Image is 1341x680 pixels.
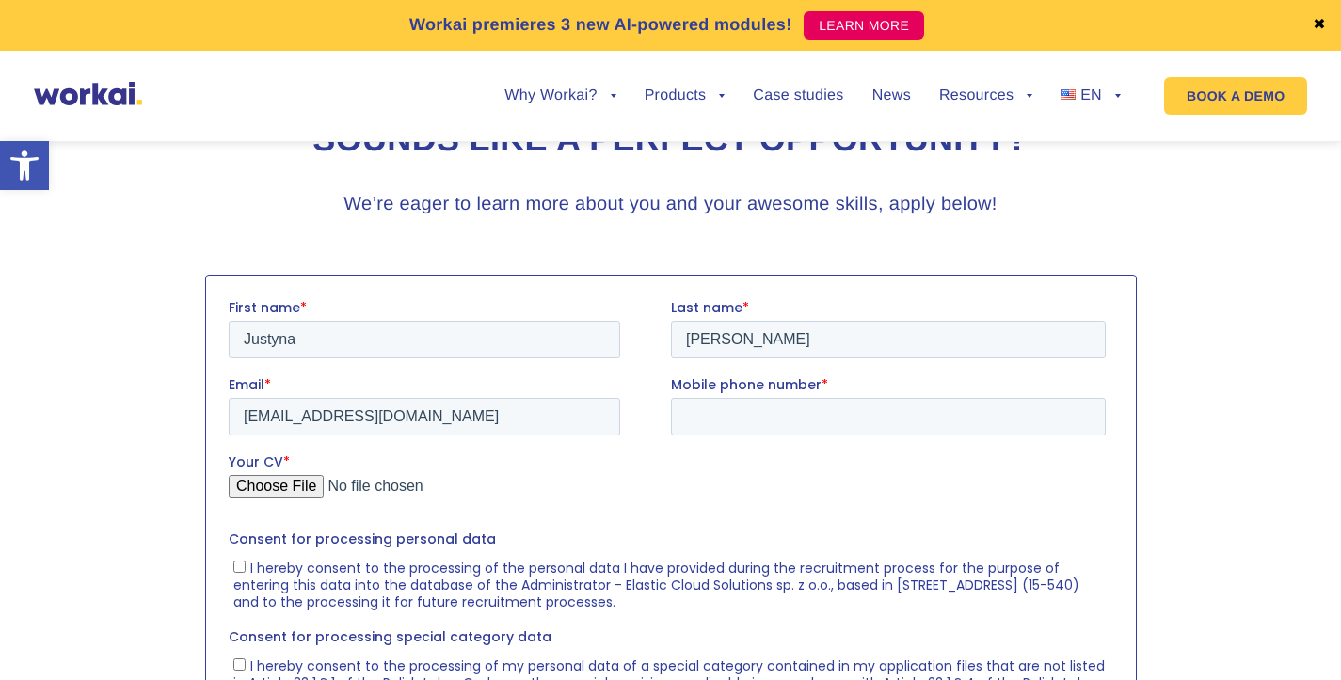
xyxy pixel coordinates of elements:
[318,190,1024,218] h3: We’re eager to learn more about you and your awesome skills, apply below!
[1164,77,1307,115] a: BOOK A DEMO
[504,88,615,103] a: Why Workai?
[872,88,911,103] a: News
[645,88,726,103] a: Products
[753,88,843,103] a: Case studies
[409,12,792,38] p: Workai premieres 3 new AI-powered modules!
[276,504,364,523] a: Privacy Policy
[939,88,1032,103] a: Resources
[1080,87,1102,103] span: EN
[1313,18,1326,33] a: ✖
[804,11,924,40] a: LEARN MORE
